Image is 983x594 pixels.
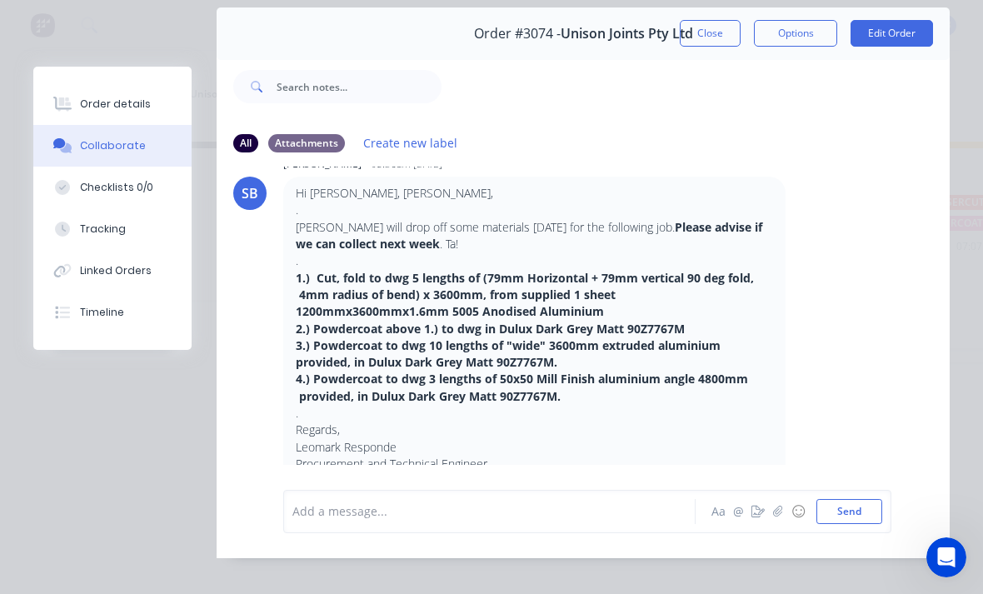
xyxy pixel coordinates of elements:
[80,180,153,195] div: Checklists 0/0
[97,482,154,494] span: Messages
[561,26,693,42] span: Unison Joints Pty Ltd
[287,27,317,57] div: Close
[33,167,192,208] button: Checklists 0/0
[34,307,299,340] button: Share it with us
[80,305,124,320] div: Timeline
[33,292,192,333] button: Timeline
[34,211,279,228] div: Ask a question
[33,125,192,167] button: Collaborate
[233,134,258,152] div: All
[296,219,762,252] strong: Please advise if we can collect next week
[728,502,748,522] button: @
[34,375,116,393] div: New feature
[277,70,442,103] input: Search notes...
[83,441,167,507] button: Messages
[80,263,152,278] div: Linked Orders
[708,502,728,522] button: Aa
[296,321,685,337] strong: 2.) Powdercoat above 1.) to dwg in Dulux Dark Grey Matt 90Z7767M
[474,26,561,42] span: Order #3074 -
[34,403,269,421] div: Factory Weekly Updates - [DATE]
[17,361,317,456] div: New featureImprovementFactory Weekly Updates - [DATE]Hey, Factory pro there👋
[355,132,467,154] button: Create new label
[816,499,882,524] button: Send
[33,208,192,250] button: Tracking
[278,482,305,494] span: Help
[851,20,933,47] button: Edit Order
[192,482,224,494] span: News
[296,202,773,218] p: .
[34,424,269,442] div: Hey, Factory pro there👋
[33,32,132,58] img: logo
[80,97,151,112] div: Order details
[242,183,258,203] div: SB
[296,456,773,472] p: Procurement and Technical Engineer
[34,282,299,300] h2: Have an idea or feature request?
[33,83,192,125] button: Order details
[80,222,126,237] div: Tracking
[33,250,192,292] button: Linked Orders
[754,20,837,47] button: Options
[122,375,211,393] div: Improvement
[80,138,146,153] div: Collaborate
[296,270,754,302] strong: 1.) Cut, fold to dwg 5 lengths of (79mm Horizontal + 79mm vertical 90 deg fold, 4mm radius of ben...
[296,439,773,456] p: Leomark Responde
[296,422,773,438] p: Regards,
[250,441,333,507] button: Help
[33,147,300,175] p: How can we help?
[33,118,300,147] p: Hi [PERSON_NAME]
[296,303,604,319] strong: 1200mmx3600mmx1.6mm 5005 Anodised Aluminium
[926,537,966,577] iframe: Intercom live chat
[296,185,773,202] p: Hi [PERSON_NAME], [PERSON_NAME],
[788,502,808,522] button: ☺
[167,441,250,507] button: News
[268,134,345,152] div: Attachments
[296,371,748,403] strong: 4.) Powdercoat to dwg 3 lengths of 50x50 Mill Finish aluminium angle 4800mm provided, in Dulux Da...
[296,337,721,370] strong: 3.) Powdercoat to dwg 10 lengths of "wide" 3600mm extruded aluminium provided, in Dulux Dark Grey...
[17,197,317,260] div: Ask a questionAI Agent and team can help
[296,405,773,422] p: .
[296,252,773,269] p: .
[22,482,60,494] span: Home
[34,228,279,246] div: AI Agent and team can help
[296,219,773,253] p: [PERSON_NAME] will drop off some materials [DATE] for the following job. . Ta!
[680,20,741,47] button: Close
